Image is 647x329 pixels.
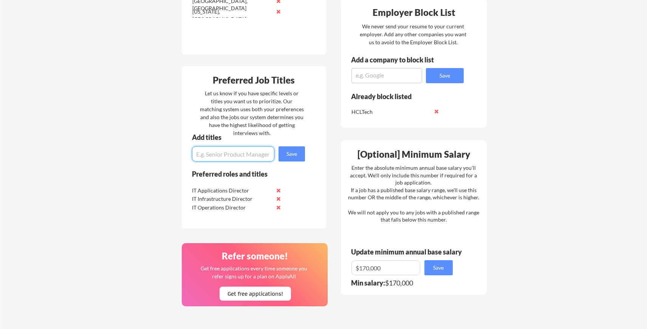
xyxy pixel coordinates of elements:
div: Already block listed [351,93,454,100]
div: IT Applications Director [192,187,272,194]
div: Let us know if you have specific levels or titles you want us to prioritize. Our matching system ... [200,89,304,137]
button: Save [426,68,464,83]
input: E.g. $100,000 [351,260,420,275]
div: Get free applications every time someone you refer signs up for a plan on ApplyAll [200,264,308,280]
div: [US_STATE], [GEOGRAPHIC_DATA] [192,8,272,23]
div: Preferred roles and titles [192,171,295,177]
input: E.g. Senior Product Manager [192,146,274,161]
div: $170,000 [351,279,458,286]
div: Add a company to block list [351,56,446,63]
div: Enter the absolute minimum annual base salary you'll accept. We'll only include this number if re... [348,164,479,223]
div: Employer Block List [344,8,484,17]
strong: Min salary: [351,279,385,287]
button: Get free applications! [220,287,291,301]
button: Save [279,146,305,161]
div: IT Operations Director [192,204,272,211]
div: [Optional] Minimum Salary [344,150,484,159]
div: HCLTech [351,108,431,116]
div: IT Infrastructure Director [192,195,272,203]
div: Preferred Job Titles [184,76,324,85]
div: We never send your resume to your current employer. Add any other companies you want us to avoid ... [359,22,467,46]
button: Save [424,260,453,275]
div: Update minimum annual base salary [351,248,464,255]
div: Refer someone! [185,251,325,261]
div: Add titles [192,134,299,141]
